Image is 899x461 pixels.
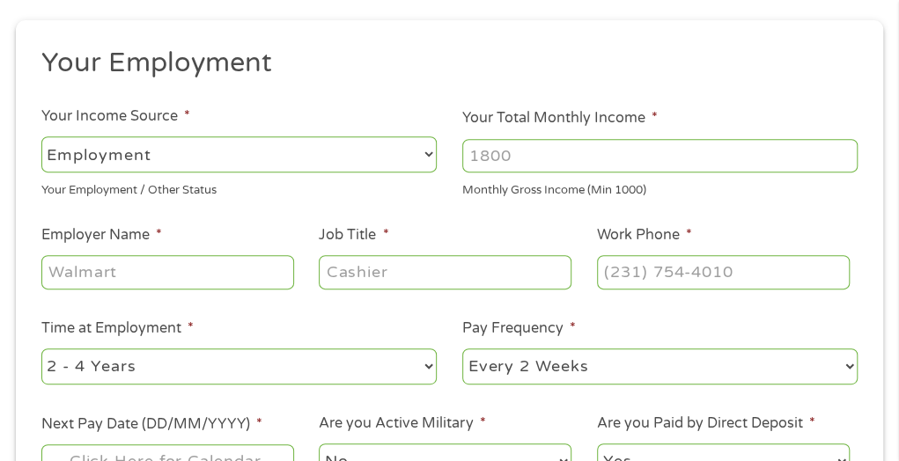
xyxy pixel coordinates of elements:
label: Are you Paid by Direct Deposit [597,414,815,433]
label: Work Phone [597,226,692,245]
input: (231) 754-4010 [597,255,850,289]
label: Job Title [319,226,388,245]
label: Your Income Source [41,107,190,126]
label: Your Total Monthly Income [462,109,658,128]
input: 1800 [462,139,858,172]
h2: Your Employment [41,46,845,81]
label: Pay Frequency [462,319,576,338]
input: Cashier [319,255,571,289]
label: Are you Active Military [319,414,485,433]
label: Employer Name [41,226,162,245]
div: Your Employment / Other Status [41,176,437,200]
input: Walmart [41,255,294,289]
label: Time at Employment [41,319,194,338]
label: Next Pay Date (DD/MM/YYYY) [41,415,262,434]
div: Monthly Gross Income (Min 1000) [462,176,858,200]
